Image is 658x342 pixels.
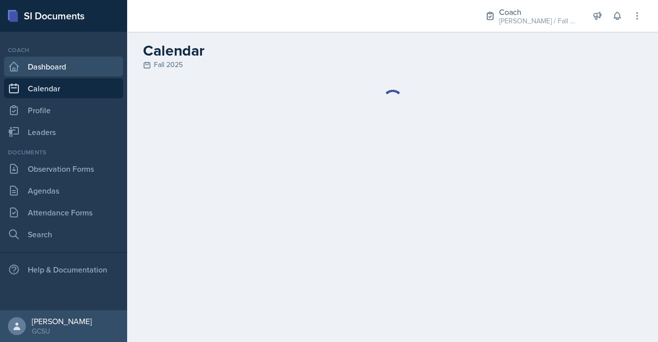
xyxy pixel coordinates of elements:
div: Coach [4,46,123,55]
h2: Calendar [143,42,642,60]
div: [PERSON_NAME] / Fall 2025 [499,16,579,26]
div: Documents [4,148,123,157]
div: GCSU [32,326,92,336]
div: Help & Documentation [4,260,123,279]
a: Leaders [4,122,123,142]
a: Agendas [4,181,123,201]
a: Search [4,224,123,244]
a: Calendar [4,78,123,98]
div: [PERSON_NAME] [32,316,92,326]
div: Coach [499,6,579,18]
a: Attendance Forms [4,203,123,222]
a: Dashboard [4,57,123,76]
a: Profile [4,100,123,120]
div: Fall 2025 [143,60,642,70]
a: Observation Forms [4,159,123,179]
